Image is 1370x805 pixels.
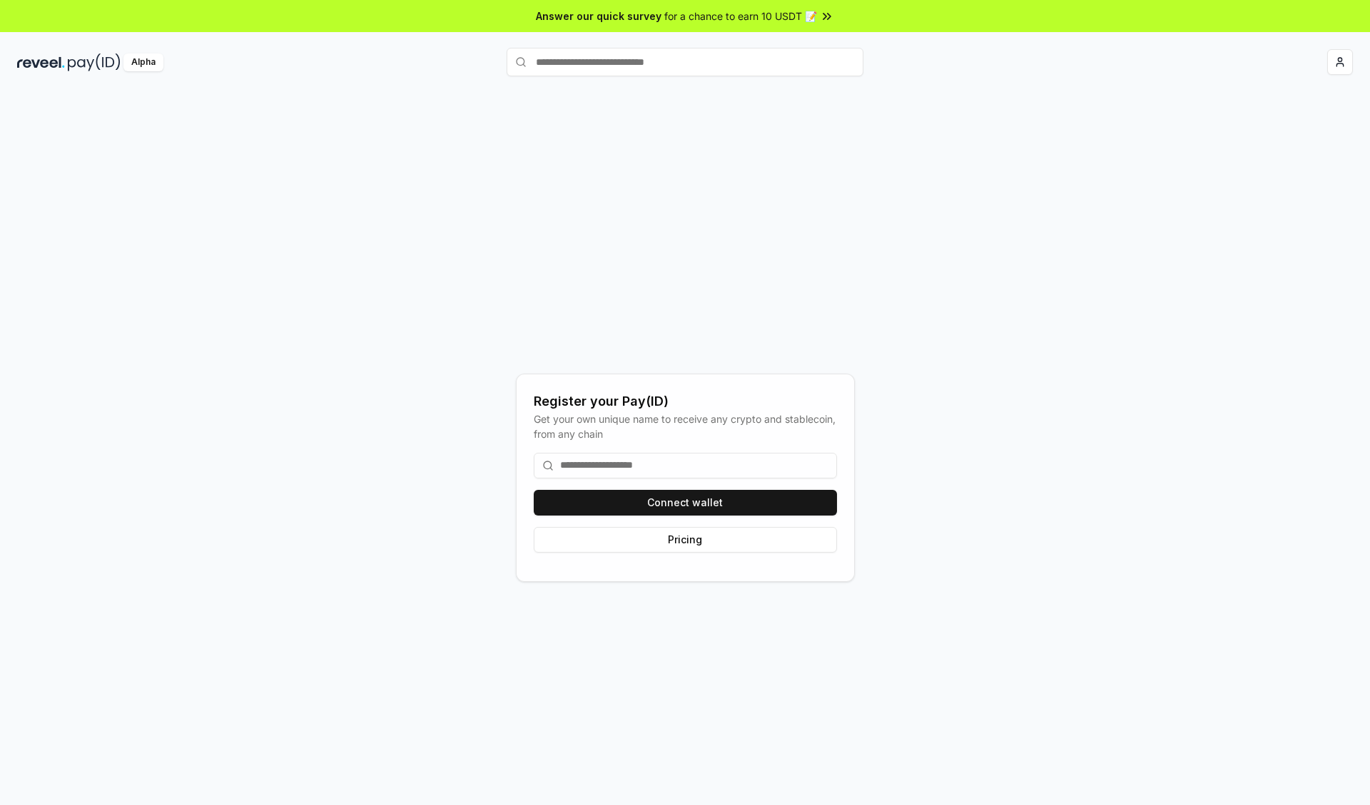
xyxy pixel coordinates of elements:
img: pay_id [68,53,121,71]
img: reveel_dark [17,53,65,71]
div: Register your Pay(ID) [534,391,837,411]
span: Answer our quick survey [536,9,661,24]
div: Get your own unique name to receive any crypto and stablecoin, from any chain [534,411,837,441]
span: for a chance to earn 10 USDT 📝 [664,9,817,24]
button: Pricing [534,527,837,553]
button: Connect wallet [534,490,837,516]
div: Alpha [123,53,163,71]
